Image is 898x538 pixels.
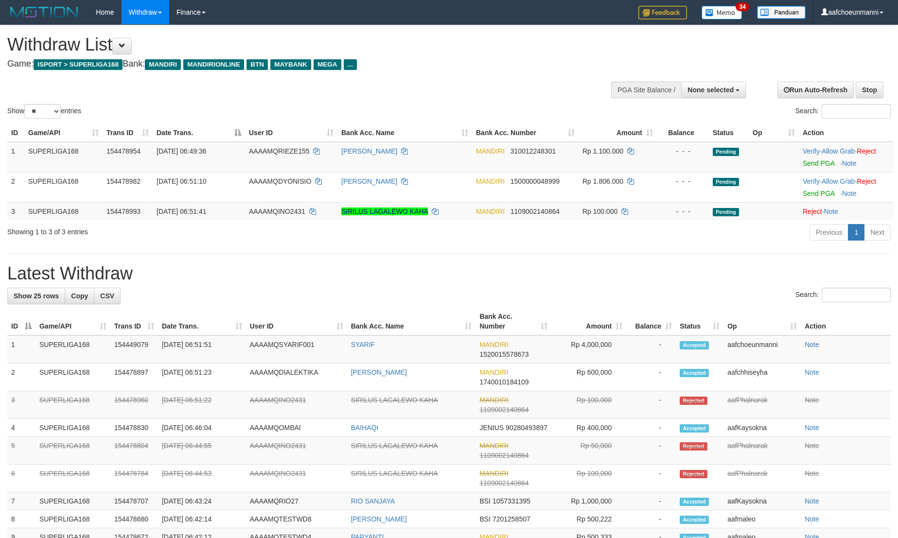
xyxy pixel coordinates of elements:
a: RIO SANJAYA [351,497,395,505]
td: Rp 400,000 [551,419,626,437]
a: SIRILUS LAGALEWO KAHA [351,469,438,477]
a: Reject [803,208,822,215]
span: MANDIRI [479,442,508,450]
td: 154478960 [110,391,158,419]
span: Rejected [680,442,707,451]
div: Showing 1 to 3 of 3 entries [7,223,367,237]
a: Note [842,159,857,167]
td: SUPERLIGA168 [35,391,110,419]
td: 154478680 [110,510,158,528]
td: [DATE] 06:51:23 [158,364,246,391]
a: Allow Grab [822,147,855,155]
span: Rejected [680,470,707,478]
td: SUPERLIGA168 [35,510,110,528]
a: SIRILUS LAGALEWO KAHA [341,208,428,215]
a: [PERSON_NAME] [351,515,407,523]
span: Copy 90280493897 to clipboard [506,424,547,432]
td: 4 [7,419,35,437]
td: 8 [7,510,35,528]
span: Copy 1109002140864 to clipboard [511,208,560,215]
span: BSI [479,515,491,523]
div: PGA Site Balance / [611,82,681,98]
th: Status [709,124,749,142]
td: SUPERLIGA168 [35,465,110,492]
th: Bank Acc. Number: activate to sort column ascending [475,308,551,335]
a: Verify [803,177,820,185]
td: 1 [7,335,35,364]
span: Copy 7201258507 to clipboard [493,515,530,523]
label: Search: [795,288,891,302]
a: Note [805,469,819,477]
td: [DATE] 06:44:53 [158,465,246,492]
th: Bank Acc. Number: activate to sort column ascending [472,124,579,142]
span: 154478954 [106,147,141,155]
td: [DATE] 06:43:24 [158,492,246,510]
span: Pending [713,148,739,156]
td: 154449079 [110,335,158,364]
span: MANDIRI [479,341,508,348]
td: AAAAMQINO2431 [246,437,347,465]
span: MANDIRIONLINE [183,59,244,70]
span: Pending [713,178,739,186]
td: 6 [7,465,35,492]
a: Reject [857,147,876,155]
th: Status: activate to sort column ascending [676,308,723,335]
span: MANDIRI [479,396,508,404]
a: Note [842,190,857,197]
span: CSV [100,292,114,300]
td: 1 [7,142,24,173]
span: Copy 1109002140864 to clipboard [479,479,528,487]
td: 154478784 [110,465,158,492]
span: Copy 1057331395 to clipboard [493,497,530,505]
td: 5 [7,437,35,465]
td: - [626,364,676,391]
a: Send PGA [803,159,834,167]
a: Note [805,497,819,505]
span: Rp 1.100.000 [582,147,623,155]
span: Copy 1740010184109 to clipboard [479,378,528,386]
td: aafchoeunmanni [723,335,801,364]
td: [DATE] 06:51:22 [158,391,246,419]
span: Accepted [680,516,709,524]
img: Feedback.jpg [638,6,687,19]
td: aafmaleo [723,510,801,528]
th: Balance [657,124,709,142]
a: Previous [810,224,848,241]
td: Rp 100,000 [551,465,626,492]
td: - [626,437,676,465]
span: JENIUS [479,424,504,432]
th: Trans ID: activate to sort column ascending [110,308,158,335]
span: Copy [71,292,88,300]
td: aafKaysokna [723,492,801,510]
a: Note [805,442,819,450]
span: · [822,147,857,155]
td: 154478707 [110,492,158,510]
select: Showentries [24,104,61,119]
td: aafPhalnarak [723,465,801,492]
th: User ID: activate to sort column ascending [246,308,347,335]
span: AAAAMQINO2431 [249,208,305,215]
a: 1 [848,224,864,241]
td: AAAAMQTESTWD8 [246,510,347,528]
span: MANDIRI [476,147,505,155]
span: MAYBANK [270,59,311,70]
a: Send PGA [803,190,834,197]
a: Note [805,368,819,376]
span: Accepted [680,424,709,433]
span: Rejected [680,397,707,405]
a: SIRILUS LAGALEWO KAHA [351,396,438,404]
th: Bank Acc. Name: activate to sort column ascending [337,124,472,142]
a: Run Auto-Refresh [777,82,854,98]
a: SIRILUS LAGALEWO KAHA [351,442,438,450]
a: CSV [94,288,121,304]
td: aafPhalnarak [723,391,801,419]
th: Action [799,124,893,142]
th: Balance: activate to sort column ascending [626,308,676,335]
span: Pending [713,208,739,216]
a: Note [805,424,819,432]
h1: Latest Withdraw [7,264,891,283]
td: SUPERLIGA168 [24,172,103,202]
a: Copy [65,288,94,304]
span: Accepted [680,341,709,349]
a: Next [864,224,891,241]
